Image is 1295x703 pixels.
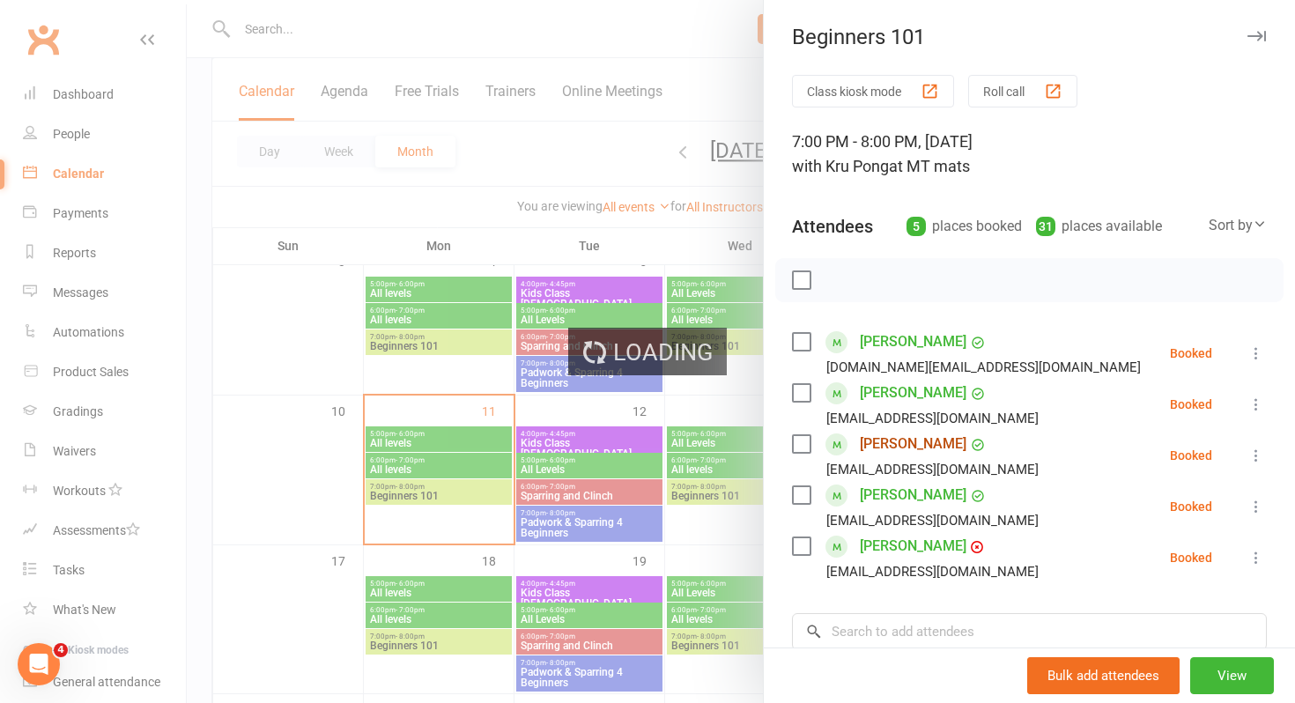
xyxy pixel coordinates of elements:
div: Attendees [792,214,873,239]
span: at MT mats [889,157,970,175]
input: Search to add attendees [792,613,1267,650]
button: Bulk add attendees [1027,657,1180,694]
div: [EMAIL_ADDRESS][DOMAIN_NAME] [826,407,1039,430]
div: 31 [1036,217,1055,236]
div: [DOMAIN_NAME][EMAIL_ADDRESS][DOMAIN_NAME] [826,356,1141,379]
div: Beginners 101 [764,25,1295,49]
div: Booked [1170,347,1212,359]
button: View [1190,657,1274,694]
div: Sort by [1209,214,1267,237]
span: 4 [54,643,68,657]
div: Booked [1170,500,1212,513]
a: [PERSON_NAME] [860,328,966,356]
div: [EMAIL_ADDRESS][DOMAIN_NAME] [826,458,1039,481]
div: Booked [1170,551,1212,564]
div: places available [1036,214,1162,239]
a: [PERSON_NAME] [860,532,966,560]
div: Booked [1170,449,1212,462]
div: 7:00 PM - 8:00 PM, [DATE] [792,129,1267,179]
span: with Kru Pong [792,157,889,175]
div: [EMAIL_ADDRESS][DOMAIN_NAME] [826,560,1039,583]
button: Roll call [968,75,1077,107]
a: [PERSON_NAME] [860,481,966,509]
a: [PERSON_NAME] [860,379,966,407]
div: Booked [1170,398,1212,411]
a: [PERSON_NAME] [860,430,966,458]
div: 5 [906,217,926,236]
div: [EMAIL_ADDRESS][DOMAIN_NAME] [826,509,1039,532]
div: places booked [906,214,1022,239]
iframe: Intercom live chat [18,643,60,685]
button: Class kiosk mode [792,75,954,107]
